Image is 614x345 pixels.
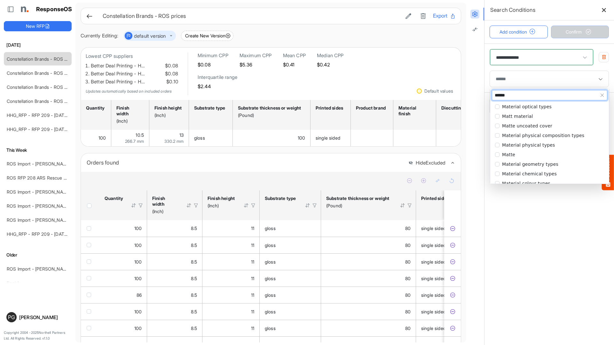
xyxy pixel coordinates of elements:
[147,220,202,237] td: 8.5 is template cell Column Header httpsnorthellcomontologiesmapping-rulesmeasurementhasfinishsiz...
[7,126,119,132] a: HHG_RFP - RFP 209 - [DATE] - ROS TEST 3 (LITE) (2)
[502,162,558,167] span: Material geometry types
[152,209,178,214] div: (Inch)
[4,251,72,258] h6: Older
[193,203,199,208] div: Filter Icon
[317,62,344,67] h5: $0.42
[416,287,474,303] td: single sided is template cell Column Header httpsnorthellcomontologiesmapping-rulesmanufacturingh...
[490,102,609,207] ul: popup
[81,303,99,320] td: checkbox
[91,78,178,86] li: Better Deal Printing - H…
[154,112,182,118] div: (Inch)
[502,123,552,128] span: Matte uncoated cover
[202,253,260,270] td: 11 is template cell Column Header httpsnorthellcomontologiesmapping-rulesmeasurementhasfinishsize...
[191,292,197,298] span: 8.5
[260,320,321,336] td: gloss is template cell Column Header httpsnorthellcomontologiesmapping-rulesmaterialhassubstratem...
[321,220,416,237] td: 80 is template cell Column Header httpsnorthellcomontologiesmapping-rulesmaterialhasmaterialthick...
[91,62,178,70] li: Better Deal Printing - H…
[86,105,104,111] div: Quantity
[7,231,112,237] a: HHG_RFP - RFP 209 - [DATE] - ROS TEST 3 (LITE)
[444,237,462,253] td: b77f2041-246b-4699-a91b-6ecb7e404bea is template cell Column Header
[393,130,436,146] td: is template cell Column Header httpsnorthellcomontologiesmapping-rulesmanufacturinghassubstratefi...
[251,309,254,314] span: 11
[490,5,535,14] h6: Search Conditions
[421,195,449,201] div: Printed sides
[86,89,172,94] em: Updates automatically based on included orders
[111,130,149,146] td: 10.5 is template cell Column Header httpsnorthellcomontologiesmapping-rulesmeasurementhasfinishsi...
[81,237,99,253] td: checkbox
[99,270,147,287] td: 100 is template cell Column Header httpsnorthellcomontologiesmapping-rulesorderhasquantity
[444,270,462,287] td: 37c164cc-47e6-4bea-a5e2-a104461a8a3a is template cell Column Header
[416,237,474,253] td: single sided is template cell Column Header httpsnorthellcomontologiesmapping-rulesmanufacturingh...
[7,175,77,180] a: ROS RFP 208 ARS Rescue Rooter
[405,292,411,298] span: 80
[265,292,276,298] span: gloss
[251,326,254,331] span: 11
[551,26,609,38] button: Confirm Progress
[198,74,237,80] h6: Interquartile range
[164,139,184,144] span: 330.2 mm
[421,309,446,314] span: single sided
[202,320,260,336] td: 11 is template cell Column Header httpsnorthellcomontologiesmapping-rulesmeasurementhasfinishsize...
[408,160,445,166] button: HideExcluded
[449,309,456,315] button: Exclude
[260,287,321,303] td: gloss is template cell Column Header httpsnorthellcomontologiesmapping-rulesmaterialhassubstratem...
[502,114,533,119] span: Matt material
[490,26,548,38] button: Add condition
[181,31,233,41] button: Create New Version
[147,237,202,253] td: 8.5 is template cell Column Header httpsnorthellcomontologiesmapping-rulesmeasurementhasfinishsiz...
[191,226,197,231] span: 8.5
[265,259,276,264] span: gloss
[444,220,462,237] td: 36ba43fc-04d8-4e33-a22d-1db38b38419b is template cell Column Header
[147,303,202,320] td: 8.5 is template cell Column Header httpsnorthellcomontologiesmapping-rulesmeasurementhasfinishsiz...
[238,105,303,111] div: Substrate thickness or weight
[326,203,391,209] div: (Pound)
[502,171,557,176] span: Material chemical types
[298,135,305,141] span: 100
[81,190,99,220] th: Header checkbox
[147,270,202,287] td: 8.5 is template cell Column Header httpsnorthellcomontologiesmapping-rulesmeasurementhasfinishsiz...
[260,237,321,253] td: gloss is template cell Column Header httpsnorthellcomontologiesmapping-rulesmaterialhassubstratem...
[99,320,147,336] td: 100 is template cell Column Header httpsnorthellcomontologiesmapping-rulesorderhasquantity
[492,90,597,100] input: multiselect
[321,303,416,320] td: 80 is template cell Column Header httpsnorthellcomontologiesmapping-rulesmaterialhasmaterialthick...
[98,135,106,141] span: 100
[81,32,118,40] div: Currently Editing:
[316,105,343,111] div: Printed sides
[7,266,99,272] a: ROS Import - [PERSON_NAME] - Final (short)
[312,203,318,208] div: Filter Icon
[424,89,453,93] div: Default values
[4,330,72,341] p: Copyright 2004 - 2025 Northell Partners Ltd. All Rights Reserved. v 1.1.0
[99,237,147,253] td: 100 is template cell Column Header httpsnorthellcomontologiesmapping-rulesorderhasquantity
[444,303,462,320] td: 77c7ec07-da79-45c8-8905-43a1bbedd64e is template cell Column Header
[194,105,225,111] div: Substrate type
[405,259,411,264] span: 80
[265,226,276,231] span: gloss
[444,320,462,336] td: e17346d7-30e1-406a-a396-a415cc865aed is template cell Column Header
[86,52,178,60] p: Lowest CPP suppliers
[405,309,411,314] span: 80
[398,105,429,117] div: Material finish
[421,326,446,331] span: single sided
[421,242,446,248] span: single sided
[251,292,254,298] span: 11
[81,220,99,237] td: checkbox
[4,42,72,49] h6: [DATE]
[405,226,411,231] span: 80
[265,276,276,281] span: gloss
[191,326,197,331] span: 8.5
[502,152,515,157] span: Matte
[265,309,276,314] span: gloss
[7,56,77,62] a: Constellation Brands - ROS prices
[7,84,77,90] a: Constellation Brands - ROS prices
[154,105,182,111] div: Finish height
[502,142,555,148] span: Material physical types
[449,225,456,232] button: Exclude
[316,135,340,141] span: single sided
[189,130,233,146] td: gloss is template cell Column Header httpsnorthellcomontologiesmapping-rulesmaterialhassubstratem...
[405,326,411,331] span: 80
[81,320,99,336] td: checkbox
[198,62,228,67] h5: $0.08
[18,3,30,16] img: Northell
[502,104,552,109] span: Material optical types
[36,6,72,13] h1: ResponseOS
